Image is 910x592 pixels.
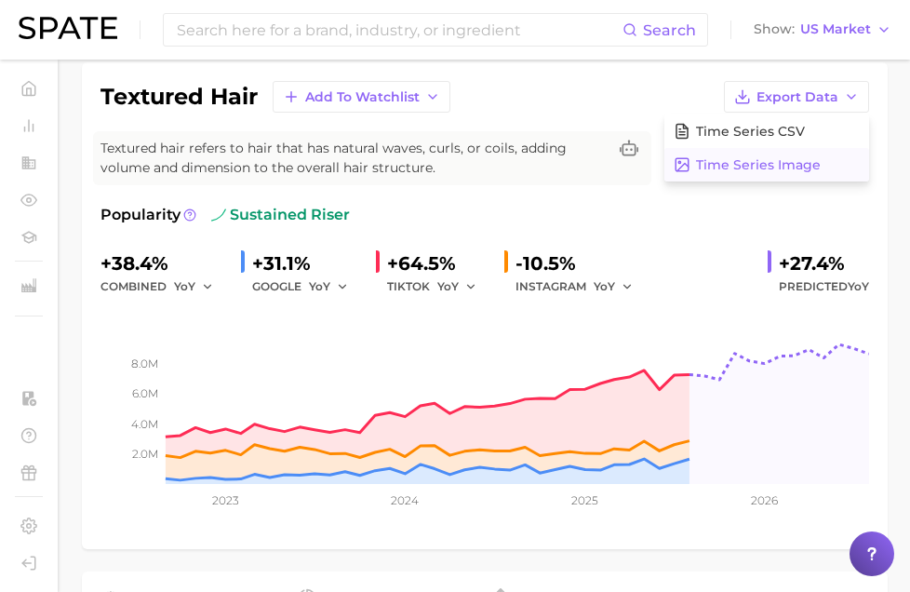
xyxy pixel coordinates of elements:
span: sustained riser [211,204,350,226]
span: Add to Watchlist [305,89,420,105]
button: YoY [309,276,349,298]
img: SPATE [19,17,117,39]
tspan: 2024 [391,493,419,507]
div: INSTAGRAM [515,276,646,298]
span: US Market [800,24,871,34]
tspan: 2023 [212,493,239,507]
button: YoY [174,276,214,298]
span: Export Data [756,89,838,105]
img: sustained riser [211,208,226,222]
div: -10.5% [515,249,646,278]
tspan: 2026 [751,493,778,507]
button: YoY [437,276,477,298]
div: +38.4% [100,249,226,278]
span: Time Series CSV [696,124,805,140]
button: YoY [594,276,634,298]
span: Popularity [100,204,181,226]
span: YoY [309,278,330,294]
tspan: 2025 [571,493,598,507]
span: YoY [848,279,869,293]
div: Export Data [664,114,869,182]
h1: textured hair [100,86,258,108]
span: Predicted [779,276,869,298]
div: TIKTOK [387,276,489,298]
span: YoY [594,278,615,294]
span: Time Series Image [696,157,821,173]
div: +31.1% [252,249,361,278]
div: GOOGLE [252,276,361,298]
div: combined [100,276,226,298]
div: +27.4% [779,249,869,278]
span: YoY [174,278,195,294]
span: YoY [437,278,459,294]
span: Textured hair refers to hair that has natural waves, curls, or coils, adding volume and dimension... [100,139,607,178]
button: Add to Watchlist [273,81,450,113]
button: ShowUS Market [749,18,896,42]
span: Search [643,21,696,39]
button: Export Data [724,81,869,113]
a: Log out. Currently logged in with e-mail lerae.matz@unilever.com. [15,549,43,577]
input: Search here for a brand, industry, or ingredient [175,14,622,46]
span: Show [754,24,795,34]
div: +64.5% [387,249,489,278]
